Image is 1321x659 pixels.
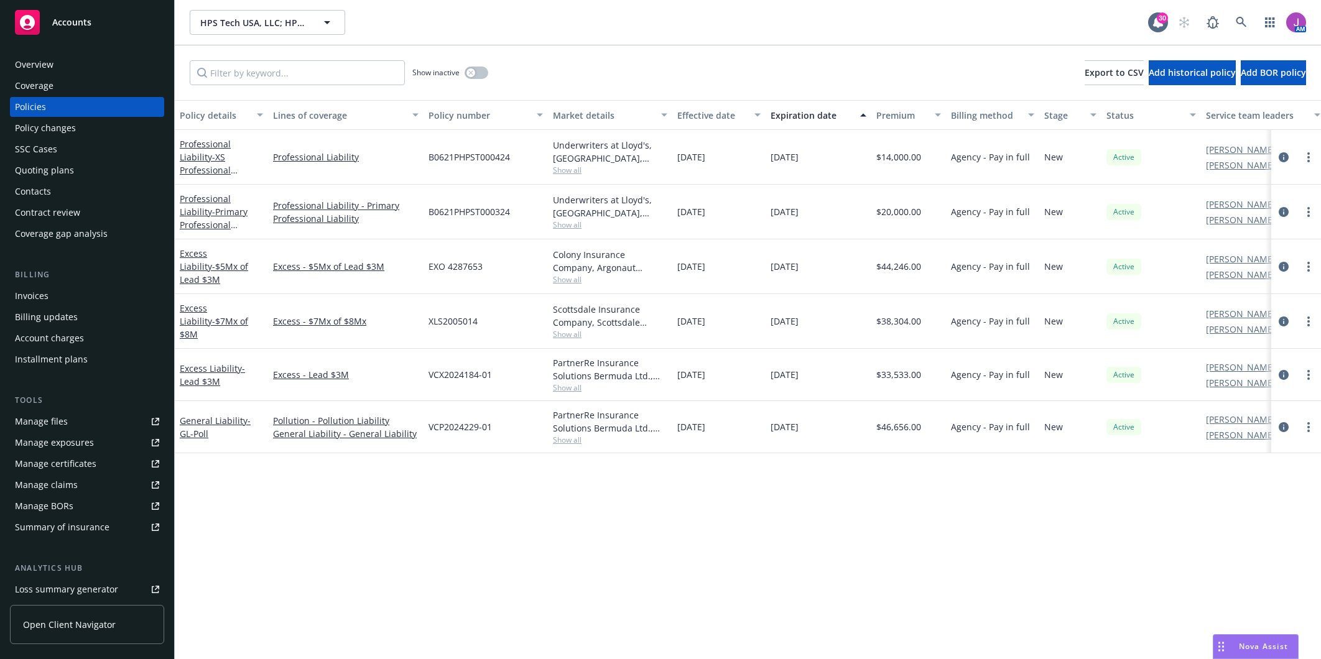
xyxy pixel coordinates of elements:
div: SSC Cases [15,139,57,159]
a: Excess - $5Mx of Lead $3M [273,260,419,273]
span: Show all [553,382,667,393]
span: Show all [553,165,667,175]
span: - Lead $3M [180,362,245,387]
span: $46,656.00 [876,420,921,433]
a: circleInformation [1276,367,1291,382]
div: Contract review [15,203,80,223]
span: Agency - Pay in full [951,315,1030,328]
input: Filter by keyword... [190,60,405,85]
a: SSC Cases [10,139,164,159]
span: [DATE] [677,420,705,433]
a: Installment plans [10,349,164,369]
a: Contract review [10,203,164,223]
a: more [1301,259,1316,274]
button: Status [1101,100,1201,130]
a: Coverage [10,76,164,96]
a: [PERSON_NAME] [1206,323,1276,336]
a: Overview [10,55,164,75]
button: Effective date [672,100,766,130]
div: Drag to move [1213,635,1229,658]
span: - $5Mx of Lead $3M [180,260,248,285]
span: - XS Professional Liability [180,151,238,189]
span: Show all [553,329,667,339]
a: Loss summary generator [10,579,164,599]
button: Premium [871,100,946,130]
span: $14,000.00 [876,150,921,164]
div: Billing [10,269,164,281]
div: PartnerRe Insurance Solutions Bermuda Ltd., PartnerRE Insurance Solutions of Bermuda Ltd., Brown ... [553,408,667,435]
div: Manage BORs [15,496,73,516]
a: [PERSON_NAME] [1206,376,1276,389]
a: [PERSON_NAME] [1206,213,1276,226]
span: Active [1111,261,1136,272]
span: Export to CSV [1085,67,1144,78]
span: Open Client Navigator [23,618,116,631]
span: $20,000.00 [876,205,921,218]
div: Coverage gap analysis [15,224,108,244]
div: Colony Insurance Company, Argonaut Insurance Company (Argo), Brown & Riding Insurance Services, Inc. [553,248,667,274]
div: Policy changes [15,118,76,138]
div: Status [1106,109,1182,122]
a: Manage exposures [10,433,164,453]
div: Service team leaders [1206,109,1307,122]
a: Manage BORs [10,496,164,516]
span: $33,533.00 [876,368,921,381]
a: circleInformation [1276,314,1291,329]
span: Show inactive [412,67,460,78]
span: XLS2005014 [429,315,478,328]
span: New [1044,368,1063,381]
a: circleInformation [1276,420,1291,435]
a: Professional Liability [180,138,231,189]
a: Start snowing [1172,10,1197,35]
a: [PERSON_NAME] [1206,159,1276,172]
div: Manage claims [15,475,78,495]
div: Policy details [180,109,249,122]
span: [DATE] [677,150,705,164]
div: Stage [1044,109,1083,122]
div: Loss summary generator [15,579,118,599]
span: Agency - Pay in full [951,205,1030,218]
a: Professional Liability [180,193,248,244]
span: Active [1111,422,1136,433]
div: Tools [10,394,164,407]
span: Show all [553,435,667,445]
div: Lines of coverage [273,109,405,122]
div: Manage files [15,412,68,431]
a: Coverage gap analysis [10,224,164,244]
a: circleInformation [1276,205,1291,219]
div: Summary of insurance [15,517,109,537]
button: HPS Tech USA, LLC; HPS Tech [US_STATE], LLC [190,10,345,35]
span: [DATE] [677,368,705,381]
a: Report a Bug [1200,10,1225,35]
a: Accounts [10,5,164,40]
div: Account charges [15,328,84,348]
span: New [1044,420,1063,433]
span: New [1044,260,1063,273]
div: Contacts [15,182,51,201]
span: New [1044,205,1063,218]
span: VCP2024229-01 [429,420,492,433]
button: Expiration date [766,100,871,130]
span: $38,304.00 [876,315,921,328]
span: New [1044,150,1063,164]
a: Search [1229,10,1254,35]
button: Stage [1039,100,1101,130]
a: Professional Liability [273,150,419,164]
span: New [1044,315,1063,328]
div: Underwriters at Lloyd's, [GEOGRAPHIC_DATA], [PERSON_NAME] of [GEOGRAPHIC_DATA], Brown & Riding In... [553,139,667,165]
button: Billing method [946,100,1039,130]
div: Expiration date [771,109,853,122]
div: Quoting plans [15,160,74,180]
a: circleInformation [1276,150,1291,165]
span: [DATE] [677,315,705,328]
div: Manage certificates [15,454,96,474]
a: Manage claims [10,475,164,495]
a: Billing updates [10,307,164,327]
span: Show all [553,219,667,230]
div: Installment plans [15,349,88,369]
div: Coverage [15,76,53,96]
span: [DATE] [771,205,799,218]
span: [DATE] [771,150,799,164]
a: [PERSON_NAME] [1206,268,1276,281]
span: - Primary Professional Liability [180,206,248,244]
